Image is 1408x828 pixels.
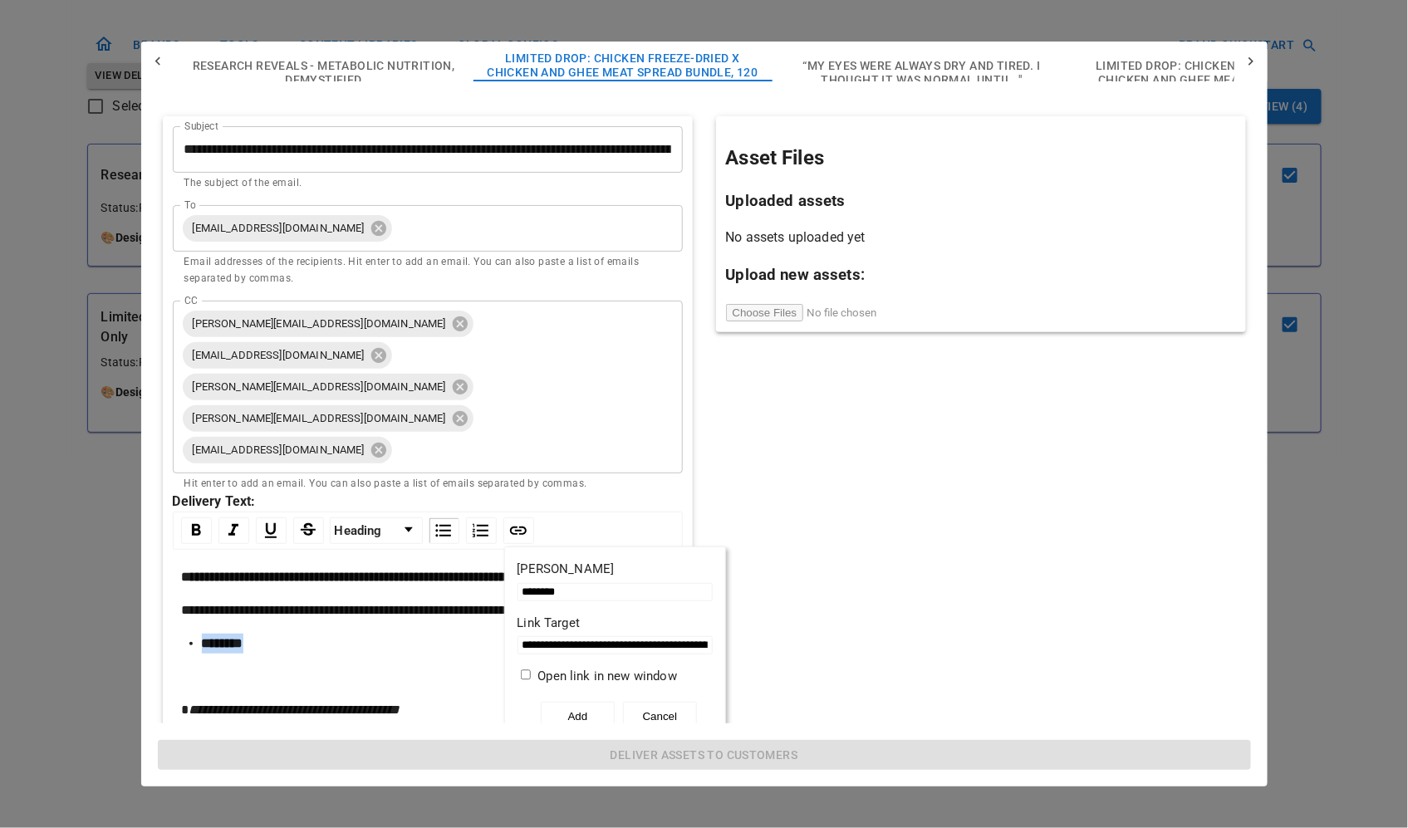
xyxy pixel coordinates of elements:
p: Email addresses of the recipients. Hit enter to add an email. You can also paste a list of emails... [184,254,671,287]
div: [PERSON_NAME][EMAIL_ADDRESS][DOMAIN_NAME] [183,311,473,337]
label: To [184,198,196,212]
h3: Upload new assets: [726,263,1236,287]
div: Underline [256,517,287,544]
div: Bold [181,517,212,544]
div: rdw-dropdown [330,517,423,544]
div: rdw-link-control [500,517,537,544]
div: Strikethrough [293,517,324,544]
div: rdw-inline-control [178,517,327,544]
button: Research Reveals - Metabolic Nutrition, Demystified [174,42,473,105]
div: [EMAIL_ADDRESS][DOMAIN_NAME] [183,342,392,369]
strong: Delivery Text: [173,493,256,509]
span: [EMAIL_ADDRESS][DOMAIN_NAME] [183,218,375,238]
button: Add [541,702,615,730]
div: Italic [218,517,249,544]
button: Limited Drop: Chicken Freeze‑Dried x Chicken and Ghee meat spread bundle, 120 Bags Only [473,42,773,105]
span: [EMAIL_ADDRESS][DOMAIN_NAME] [183,345,375,365]
span: [EMAIL_ADDRESS][DOMAIN_NAME] [183,440,375,459]
label: [PERSON_NAME] [518,560,713,579]
div: rdw-list-control [425,517,500,544]
div: rdw-wrapper [173,512,683,813]
button: Cancel [623,702,697,730]
span: Open link in new window [537,669,676,683]
div: Unordered [429,517,459,544]
button: “My Eyes Were Always Dry and Tired. I Thought It Was Normal Until.." [773,42,1072,105]
span: [PERSON_NAME][EMAIL_ADDRESS][DOMAIN_NAME] [183,314,456,333]
a: Block Type [331,518,422,543]
div: rdw-editor [182,567,675,800]
h2: Asset Files [726,143,1236,173]
h3: Uploaded assets [726,189,1236,213]
span: [PERSON_NAME][EMAIL_ADDRESS][DOMAIN_NAME] [183,377,456,396]
p: No assets uploaded yet [726,228,1236,247]
div: [PERSON_NAME][EMAIL_ADDRESS][DOMAIN_NAME] [183,405,473,432]
input: Open link in new window [521,669,532,680]
div: Link [503,517,534,544]
div: [EMAIL_ADDRESS][DOMAIN_NAME] [183,215,392,242]
label: CC [184,293,197,307]
button: Limited Drop: Chicken Freeze Dried and Chicken and Ghee meat spread bundle [1072,42,1371,105]
label: Link Target [518,614,713,633]
div: Ordered [466,517,497,544]
div: [PERSON_NAME][EMAIL_ADDRESS][DOMAIN_NAME] [183,374,473,400]
div: rdw-block-control [327,517,425,544]
div: rdw-toolbar [173,512,683,550]
p: The subject of the email. [184,175,671,192]
div: [EMAIL_ADDRESS][DOMAIN_NAME] [183,437,392,463]
p: Hit enter to add an email. You can also paste a list of emails separated by commas. [184,476,671,492]
label: Subject [184,119,218,133]
span: [PERSON_NAME][EMAIL_ADDRESS][DOMAIN_NAME] [183,409,456,428]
